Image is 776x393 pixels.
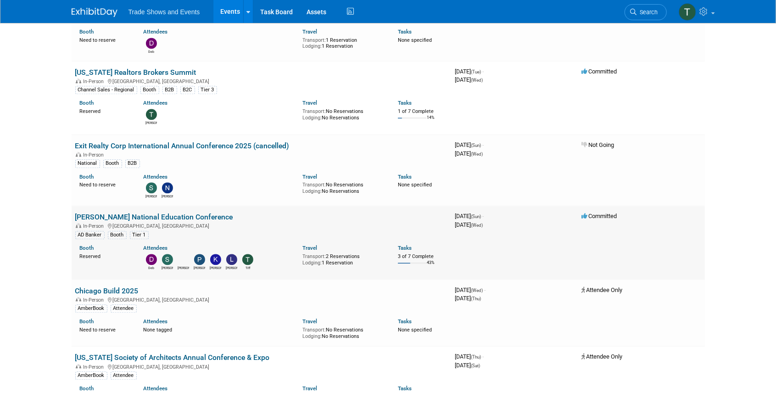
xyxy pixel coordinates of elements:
span: Lodging: [302,260,322,266]
span: None specified [398,327,432,333]
a: Tasks [398,245,412,251]
span: Transport: [302,253,326,259]
div: AD Banker [75,231,105,239]
a: Booth [80,385,94,392]
span: (Wed) [471,78,483,83]
span: (Sun) [471,214,481,219]
img: Laurie Coe [226,254,237,265]
span: - [483,213,484,219]
span: (Wed) [471,288,483,293]
div: No Reservations No Reservations [302,180,384,194]
span: Attendee Only [582,286,623,293]
span: [DATE] [455,221,483,228]
div: No Reservations No Reservations [302,107,384,121]
div: Deb Leadbetter [145,265,157,270]
div: 1 of 7 Complete [398,108,448,115]
div: AmberBook [75,371,107,380]
span: None specified [398,182,432,188]
span: [DATE] [455,68,484,75]
img: Nate McCombs [162,182,173,193]
div: Simona Daneshfar [145,193,157,199]
img: Tiff Wagner [679,3,696,21]
img: ExhibitDay [72,8,117,17]
a: Attendees [143,385,167,392]
span: Transport: [302,37,326,43]
td: 14% [427,115,435,128]
a: Attendees [143,28,167,35]
img: Nick McCoy [178,254,189,265]
img: In-Person Event [76,79,81,83]
a: Exit Realty Corp International Annual Conference 2025 (cancelled) [75,141,290,150]
div: Attendee [111,371,137,380]
a: Tasks [398,385,412,392]
span: In-Person [84,223,107,229]
img: In-Person Event [76,297,81,302]
img: In-Person Event [76,223,81,228]
span: [DATE] [455,141,484,148]
span: - [483,353,484,360]
span: - [483,68,484,75]
span: Committed [582,68,617,75]
span: (Thu) [471,296,481,301]
span: [DATE] [455,362,480,369]
a: [PERSON_NAME] National Education Conference [75,213,233,221]
a: Travel [302,28,317,35]
span: (Wed) [471,223,483,228]
span: - [483,141,484,148]
a: Travel [302,245,317,251]
span: [DATE] [455,213,484,219]
a: Chicago Build 2025 [75,286,139,295]
a: Travel [302,318,317,325]
a: Attendees [143,100,167,106]
img: In-Person Event [76,152,81,157]
span: (Thu) [471,354,481,359]
div: B2C [180,86,195,94]
div: Need to reserve [80,35,130,44]
div: Thomas Horrell [145,120,157,125]
a: Tasks [398,28,412,35]
a: Travel [302,100,317,106]
div: [GEOGRAPHIC_DATA], [GEOGRAPHIC_DATA] [75,77,448,84]
div: Steven Wechselberger [162,265,173,270]
img: Deb Leadbetter [146,254,157,265]
span: Transport: [302,327,326,333]
div: Deb Leadbetter [145,49,157,54]
span: Transport: [302,182,326,188]
img: Pam Reihs [194,254,205,265]
span: [DATE] [455,150,483,157]
span: (Tue) [471,69,481,74]
span: None specified [398,37,432,43]
span: In-Person [84,364,107,370]
div: Need to reserve [80,180,130,188]
a: Attendees [143,174,167,180]
div: 2 Reservations 1 Reservation [302,252,384,266]
span: Not Going [582,141,614,148]
span: Lodging: [302,43,322,49]
div: Pam Reihs [194,265,205,270]
span: Search [637,9,658,16]
a: Travel [302,174,317,180]
a: Booth [80,245,94,251]
span: Lodging: [302,333,322,339]
img: Simona Daneshfar [146,182,157,193]
div: Laurie Coe [226,265,237,270]
td: 43% [427,260,435,273]
span: (Wed) [471,152,483,157]
div: Reserved [80,252,130,260]
div: National [75,159,100,168]
div: Tier 3 [198,86,217,94]
div: No Reservations No Reservations [302,325,384,339]
span: (Sat) [471,363,480,368]
div: Kimberly Flewelling [210,265,221,270]
img: Thomas Horrell [146,109,157,120]
span: Lodging: [302,115,322,121]
a: Attendees [143,245,167,251]
div: [GEOGRAPHIC_DATA], [GEOGRAPHIC_DATA] [75,222,448,229]
img: In-Person Event [76,364,81,369]
a: Booth [80,28,94,35]
span: [DATE] [455,76,483,83]
div: Tier 1 [130,231,149,239]
img: Steven Wechselberger [162,254,173,265]
a: Search [625,4,667,20]
span: [DATE] [455,295,481,302]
